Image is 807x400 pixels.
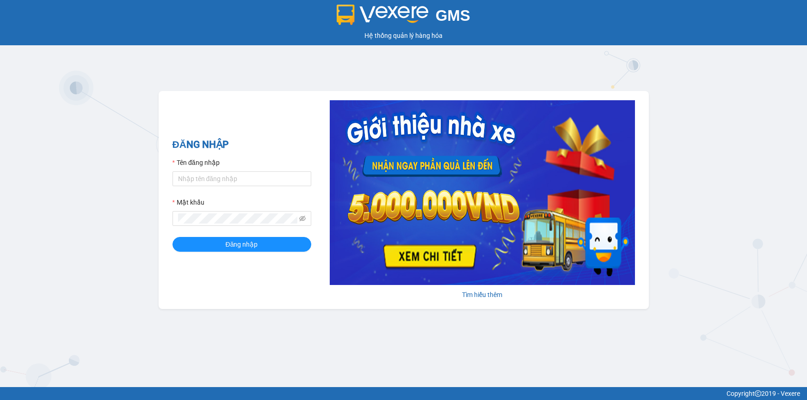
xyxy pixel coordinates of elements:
span: copyright [755,390,761,397]
span: Đăng nhập [226,239,258,249]
span: GMS [436,7,470,24]
a: GMS [337,14,470,21]
input: Mật khẩu [178,213,297,224]
div: Hệ thống quản lý hàng hóa [2,30,805,41]
button: Đăng nhập [172,237,311,252]
div: Tìm hiểu thêm [330,290,635,300]
label: Tên đăng nhập [172,158,220,168]
label: Mật khẩu [172,197,204,207]
span: eye-invisible [299,215,306,222]
img: banner-0 [330,100,635,285]
div: Copyright 2019 - Vexere [7,388,800,399]
input: Tên đăng nhập [172,171,311,186]
h2: ĐĂNG NHẬP [172,137,311,152]
img: logo 2 [337,5,428,25]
